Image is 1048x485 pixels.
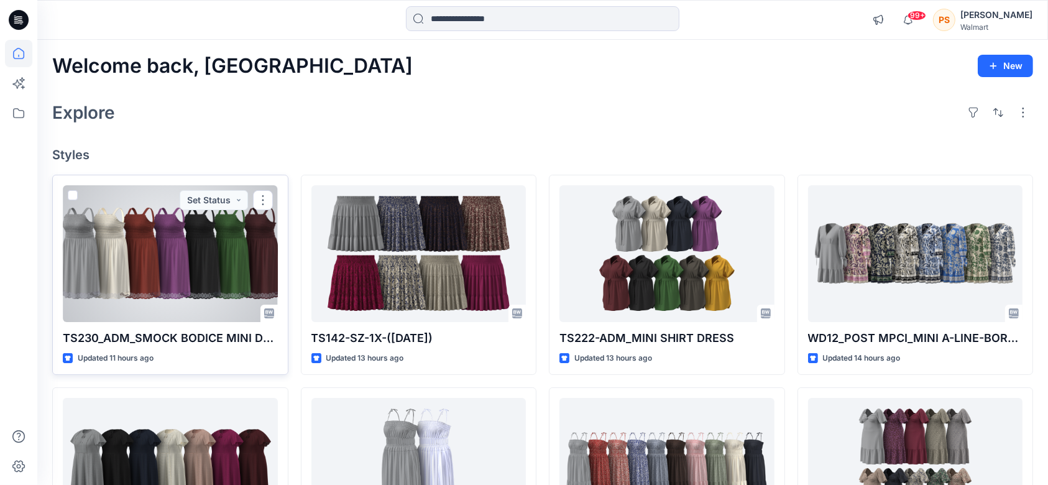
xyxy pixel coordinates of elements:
[960,7,1032,22] div: [PERSON_NAME]
[63,330,278,347] p: TS230_ADM_SMOCK BODICE MINI DRESS
[559,330,775,347] p: TS222-ADM_MINI SHIRT DRESS
[960,22,1032,32] div: Walmart
[311,330,526,347] p: TS142-SZ-1X-([DATE])
[52,55,413,78] h2: Welcome back, [GEOGRAPHIC_DATA]
[63,185,278,322] a: TS230_ADM_SMOCK BODICE MINI DRESS
[52,103,115,122] h2: Explore
[326,352,404,365] p: Updated 13 hours ago
[823,352,901,365] p: Updated 14 hours ago
[559,185,775,322] a: TS222-ADM_MINI SHIRT DRESS
[908,11,926,21] span: 99+
[52,147,1033,162] h4: Styles
[574,352,652,365] p: Updated 13 hours ago
[978,55,1033,77] button: New
[808,185,1023,322] a: WD12_POST MPCI_MINI A-LINE-BORDER DRESS
[78,352,154,365] p: Updated 11 hours ago
[311,185,526,322] a: TS142-SZ-1X-(30-07-25)
[808,330,1023,347] p: WD12_POST MPCI_MINI A-LINE-BORDER DRESS
[933,9,955,31] div: PS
